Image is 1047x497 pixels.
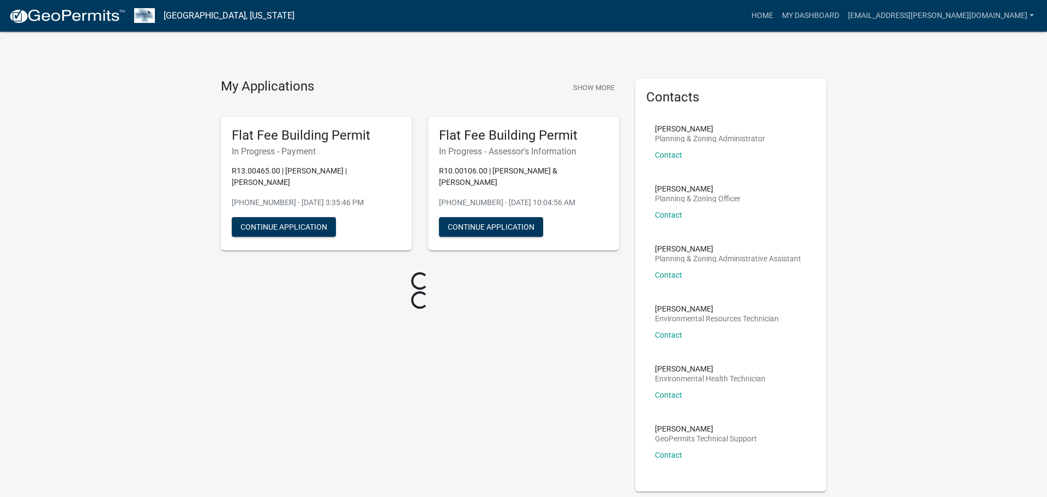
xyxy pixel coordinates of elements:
[221,79,314,95] h4: My Applications
[655,331,682,339] a: Contact
[844,5,1038,26] a: [EMAIL_ADDRESS][PERSON_NAME][DOMAIN_NAME]
[655,425,757,433] p: [PERSON_NAME]
[232,165,401,188] p: R13.00465.00 | [PERSON_NAME] | [PERSON_NAME]
[778,5,844,26] a: My Dashboard
[655,255,801,262] p: Planning & Zoning Administrative Assistant
[134,8,155,23] img: Wabasha County, Minnesota
[655,151,682,159] a: Contact
[655,315,779,322] p: Environmental Resources Technician
[655,135,765,142] p: Planning & Zoning Administrator
[655,185,741,193] p: [PERSON_NAME]
[655,435,757,442] p: GeoPermits Technical Support
[655,305,779,313] p: [PERSON_NAME]
[439,128,608,143] h5: Flat Fee Building Permit
[569,79,619,97] button: Show More
[655,125,765,133] p: [PERSON_NAME]
[232,197,401,208] p: [PHONE_NUMBER] - [DATE] 3:35:46 PM
[439,197,608,208] p: [PHONE_NUMBER] - [DATE] 10:04:56 AM
[655,451,682,459] a: Contact
[439,146,608,157] h6: In Progress - Assessor's Information
[655,391,682,399] a: Contact
[232,128,401,143] h5: Flat Fee Building Permit
[655,271,682,279] a: Contact
[439,165,608,188] p: R10.00106.00 | [PERSON_NAME] & [PERSON_NAME]
[655,375,766,382] p: Environmental Health Technician
[164,7,294,25] a: [GEOGRAPHIC_DATA], [US_STATE]
[747,5,778,26] a: Home
[655,195,741,202] p: Planning & Zoning Officer
[232,217,336,237] button: Continue Application
[655,365,766,373] p: [PERSON_NAME]
[232,146,401,157] h6: In Progress - Payment
[655,211,682,219] a: Contact
[646,89,815,105] h5: Contacts
[655,245,801,253] p: [PERSON_NAME]
[439,217,543,237] button: Continue Application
